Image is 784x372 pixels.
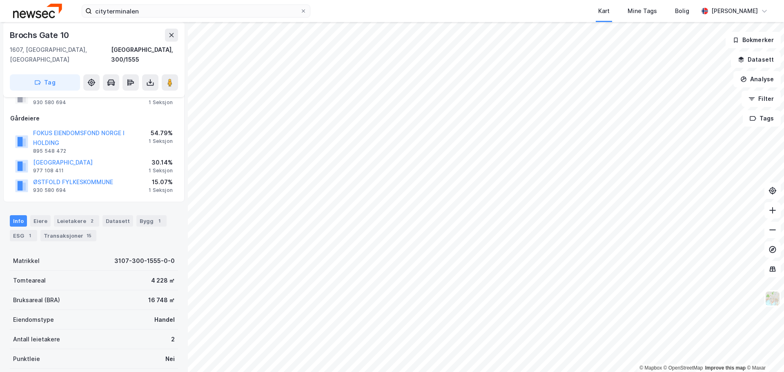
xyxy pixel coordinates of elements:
button: Tag [10,74,80,91]
div: Tomteareal [13,276,46,285]
input: Søk på adresse, matrikkel, gårdeiere, leietakere eller personer [92,5,300,17]
div: Kart [598,6,610,16]
div: Info [10,215,27,227]
a: Mapbox [639,365,662,371]
div: 930 580 694 [33,187,66,194]
div: 15.07% [149,177,173,187]
div: Mine Tags [628,6,657,16]
a: Improve this map [705,365,746,371]
div: Bolig [675,6,689,16]
div: 930 580 694 [33,99,66,106]
button: Datasett [731,51,781,68]
div: ESG [10,230,37,241]
img: newsec-logo.f6e21ccffca1b3a03d2d.png [13,4,62,18]
div: 1 [26,232,34,240]
div: Bygg [136,215,167,227]
div: [PERSON_NAME] [711,6,758,16]
button: Bokmerker [726,32,781,48]
button: Tags [743,110,781,127]
div: 1 [155,217,163,225]
div: 1 Seksjon [149,138,173,145]
iframe: Chat Widget [743,333,784,372]
div: 15 [85,232,93,240]
div: 1 Seksjon [149,167,173,174]
div: 4 228 ㎡ [151,276,175,285]
div: 2 [88,217,96,225]
div: 54.79% [149,128,173,138]
div: 16 748 ㎡ [148,295,175,305]
div: Brochs Gate 10 [10,29,71,42]
div: 895 548 472 [33,148,66,154]
div: Matrikkel [13,256,40,266]
div: Antall leietakere [13,334,60,344]
button: Analyse [733,71,781,87]
div: 1 Seksjon [149,99,173,106]
div: Eiere [30,215,51,227]
div: 2 [171,334,175,344]
div: Handel [154,315,175,325]
div: Eiendomstype [13,315,54,325]
div: 1 Seksjon [149,187,173,194]
img: Z [765,291,780,306]
a: OpenStreetMap [664,365,703,371]
div: 3107-300-1555-0-0 [114,256,175,266]
div: Bruksareal (BRA) [13,295,60,305]
div: Gårdeiere [10,114,178,123]
button: Filter [742,91,781,107]
div: Punktleie [13,354,40,364]
div: 977 108 411 [33,167,64,174]
div: [GEOGRAPHIC_DATA], 300/1555 [111,45,178,65]
div: Nei [165,354,175,364]
div: Transaksjoner [40,230,96,241]
div: 1607, [GEOGRAPHIC_DATA], [GEOGRAPHIC_DATA] [10,45,111,65]
div: Leietakere [54,215,99,227]
div: Datasett [102,215,133,227]
div: 30.14% [149,158,173,167]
